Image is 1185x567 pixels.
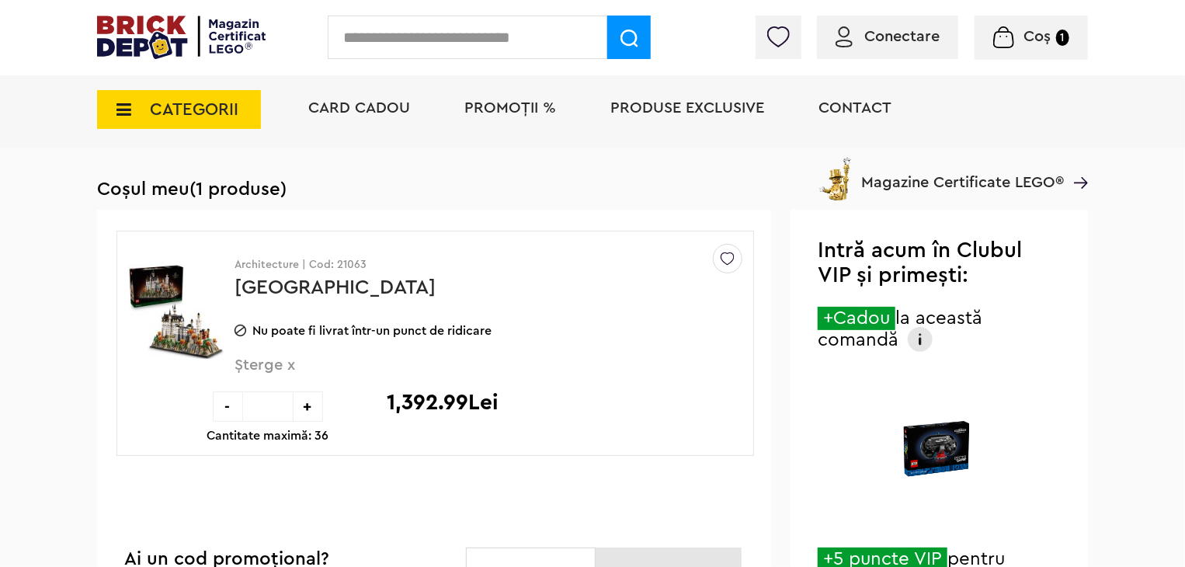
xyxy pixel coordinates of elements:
a: Produse exclusive [610,100,764,116]
a: [GEOGRAPHIC_DATA] [235,277,436,297]
span: +Cadou [818,307,895,330]
div: - [213,391,243,422]
img: Castelul Neuschwanstein [128,253,224,370]
span: Coș [1024,29,1051,44]
span: Șterge x [235,357,691,391]
img: Info VIP [908,327,933,352]
a: Contact [818,100,891,116]
span: Intră acum în Clubul VIP și primești: [818,239,1022,286]
a: Card Cadou [308,100,410,116]
div: la această comandă [818,308,1055,357]
span: Magazine Certificate LEGO® [861,155,1064,190]
a: PROMOȚII % [464,100,556,116]
p: Architecture | Cod: 21063 [235,259,730,270]
small: 1 [1056,30,1069,46]
span: Conectare [864,29,940,44]
div: + [293,391,323,422]
span: CATEGORII [150,101,238,118]
p: 1,392.99Lei [387,391,499,413]
a: Magazine Certificate LEGO® [1064,155,1088,170]
a: Conectare [836,29,940,44]
p: Cantitate maximă: 36 [207,430,328,442]
p: Nu poate fi livrat într-un punct de ridicare [235,325,730,337]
